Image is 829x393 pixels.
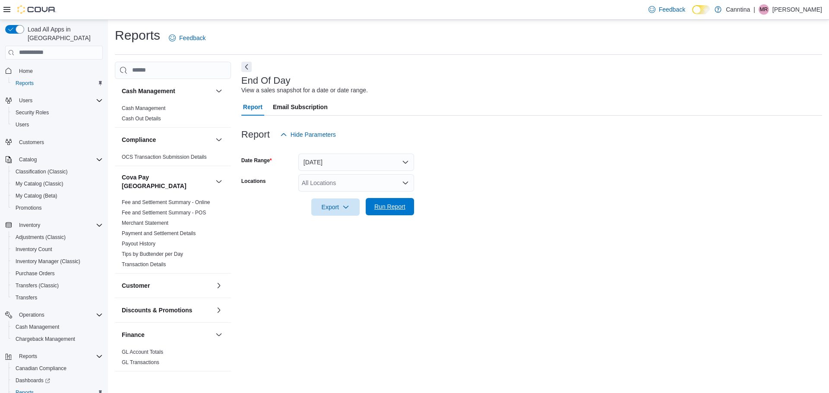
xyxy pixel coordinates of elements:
[179,34,206,42] span: Feedback
[2,94,106,107] button: Users
[122,230,196,236] a: Payment and Settlement Details
[241,178,266,185] label: Locations
[645,1,689,18] a: Feedback
[122,261,166,267] a: Transaction Details
[12,119,32,130] a: Users
[122,281,212,290] button: Customer
[122,349,163,355] span: GL Account Totals
[12,280,103,291] span: Transfers (Classic)
[16,365,66,372] span: Canadian Compliance
[16,258,80,265] span: Inventory Manager (Classic)
[12,107,103,118] span: Security Roles
[165,29,209,47] a: Feedback
[12,256,103,267] span: Inventory Manager (Classic)
[16,121,29,128] span: Users
[16,66,103,76] span: Home
[9,321,106,333] button: Cash Management
[12,334,79,344] a: Chargeback Management
[12,232,103,242] span: Adjustments (Classic)
[9,119,106,131] button: Users
[12,244,103,255] span: Inventory Count
[311,198,360,216] button: Export
[122,306,192,314] h3: Discounts & Promotions
[9,280,106,292] button: Transfers (Classic)
[122,240,155,247] span: Payout History
[12,375,103,386] span: Dashboards
[12,334,103,344] span: Chargeback Management
[16,336,75,343] span: Chargeback Management
[115,103,231,127] div: Cash Management
[12,292,103,303] span: Transfers
[122,115,161,122] span: Cash Out Details
[9,77,106,89] button: Reports
[122,261,166,268] span: Transaction Details
[115,197,231,273] div: Cova Pay [GEOGRAPHIC_DATA]
[9,333,106,345] button: Chargeback Management
[12,375,54,386] a: Dashboards
[241,129,270,140] h3: Report
[115,152,231,166] div: Compliance
[122,330,145,339] h3: Finance
[753,4,755,15] p: |
[214,176,224,187] button: Cova Pay [GEOGRAPHIC_DATA]
[122,116,161,122] a: Cash Out Details
[16,246,52,253] span: Inventory Count
[12,107,52,118] a: Security Roles
[122,173,212,190] h3: Cova Pay [GEOGRAPHIC_DATA]
[19,68,33,75] span: Home
[12,191,61,201] a: My Catalog (Beta)
[241,62,252,72] button: Next
[16,294,37,301] span: Transfers
[122,330,212,339] button: Finance
[122,359,159,365] a: GL Transactions
[772,4,822,15] p: [PERSON_NAME]
[243,98,263,116] span: Report
[2,350,106,362] button: Reports
[2,65,106,77] button: Home
[122,251,183,257] a: Tips by Budtender per Day
[214,305,224,315] button: Discounts & Promotions
[12,322,63,332] a: Cash Management
[16,324,59,330] span: Cash Management
[12,256,84,267] a: Inventory Manager (Classic)
[12,280,62,291] a: Transfers (Classic)
[277,126,339,143] button: Hide Parameters
[16,270,55,277] span: Purchase Orders
[122,105,165,112] span: Cash Management
[12,322,103,332] span: Cash Management
[12,268,58,279] a: Purchase Orders
[2,154,106,166] button: Catalog
[760,4,768,15] span: MR
[12,203,45,213] a: Promotions
[214,330,224,340] button: Finance
[16,310,48,320] button: Operations
[9,107,106,119] button: Security Roles
[16,220,103,230] span: Inventory
[16,234,66,241] span: Adjustments (Classic)
[122,135,212,144] button: Compliance
[16,351,41,362] button: Reports
[16,109,49,116] span: Security Roles
[12,292,41,303] a: Transfers
[9,255,106,267] button: Inventory Manager (Classic)
[122,306,212,314] button: Discounts & Promotions
[402,179,409,186] button: Open list of options
[291,130,336,139] span: Hide Parameters
[659,5,685,14] span: Feedback
[759,4,769,15] div: Matthew Reddy
[19,353,37,360] span: Reports
[16,137,103,148] span: Customers
[12,78,103,88] span: Reports
[12,268,103,279] span: Purchase Orders
[316,198,354,216] span: Export
[16,168,68,175] span: Classification (Classic)
[24,25,103,42] span: Load All Apps in [GEOGRAPHIC_DATA]
[12,167,103,177] span: Classification (Classic)
[122,241,155,247] a: Payout History
[12,179,103,189] span: My Catalog (Classic)
[9,243,106,255] button: Inventory Count
[273,98,328,116] span: Email Subscription
[122,135,156,144] h3: Compliance
[122,349,163,355] a: GL Account Totals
